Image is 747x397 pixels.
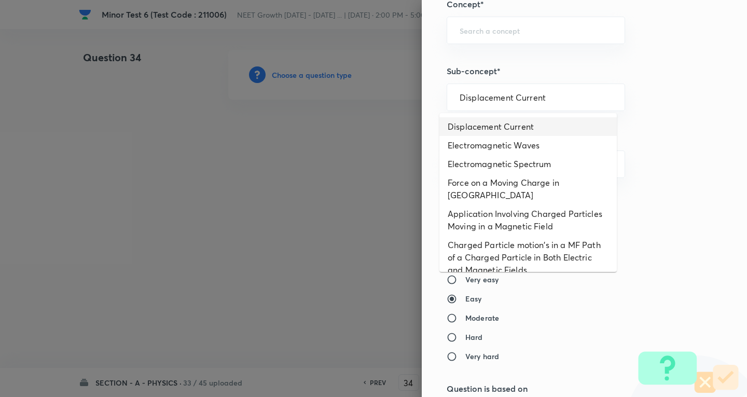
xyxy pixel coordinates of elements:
[447,65,687,77] h5: Sub-concept*
[465,351,499,362] h6: Very hard
[465,332,483,343] h6: Hard
[439,155,617,173] li: Electromagnetic Spectrum
[619,97,621,99] button: Close
[460,92,612,102] input: Search a sub-concept
[465,293,482,304] h6: Easy
[439,236,617,279] li: Charged Particle motion's in a MF Path of a Charged Particle in Both Electric and Magnetic Fields
[439,204,617,236] li: Application Involving Charged Particles Moving in a Magnetic Field
[439,117,617,136] li: Displacement Current
[619,30,621,32] button: Open
[465,312,499,323] h6: Moderate
[439,136,617,155] li: Electromagnetic Waves
[439,173,617,204] li: Force on a Moving Charge in [GEOGRAPHIC_DATA]
[465,274,499,285] h6: Very easy
[447,382,687,395] h5: Question is based on
[619,163,621,166] button: Open
[460,25,612,35] input: Search a concept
